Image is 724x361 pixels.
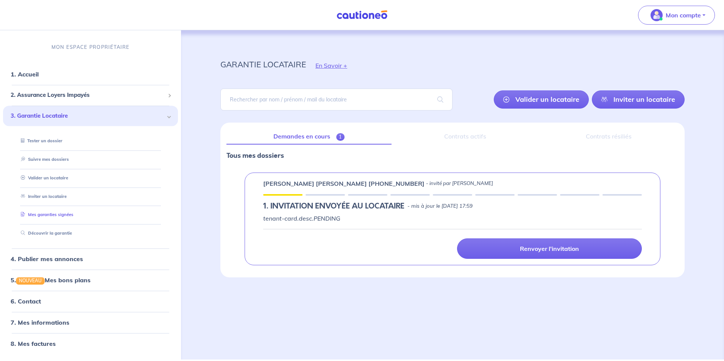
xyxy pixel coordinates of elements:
[18,175,68,180] a: Valider un locataire
[3,251,178,266] div: 4. Publier mes annonces
[306,54,357,76] button: En Savoir +
[263,179,424,188] p: [PERSON_NAME] [PERSON_NAME] [PHONE_NUMBER]
[226,151,679,160] p: Tous mes dossiers
[18,212,73,218] a: Mes garanties signées
[12,190,169,203] div: Inviter un locataire
[457,238,642,259] a: Renvoyer l'invitation
[18,138,62,144] a: Tester un dossier
[226,129,392,145] a: Demandes en cours1
[18,194,67,199] a: Inviter un locataire
[428,89,452,110] span: search
[520,245,579,252] p: Renvoyer l'invitation
[12,209,169,221] div: Mes garanties signées
[3,272,178,288] div: 5.NOUVEAUMes bons plans
[263,214,642,223] p: tenant-card.desc.PENDING
[592,90,685,109] a: Inviter un locataire
[11,255,83,263] a: 4. Publier mes annonces
[638,6,715,25] button: illu_account_valid_menu.svgMon compte
[12,153,169,166] div: Suivre mes dossiers
[651,9,663,21] img: illu_account_valid_menu.svg
[18,157,69,162] a: Suivre mes dossiers
[11,91,165,100] span: 2. Assurance Loyers Impayés
[3,315,178,330] div: 7. Mes informations
[51,44,130,51] p: MON ESPACE PROPRIÉTAIRE
[220,89,452,110] input: Rechercher par nom / prénom / mail du locataire
[426,180,493,187] p: - invité par [PERSON_NAME]
[407,202,473,210] p: - mis à jour le [DATE] 17:59
[18,231,72,236] a: Découvrir la garantie
[12,135,169,148] div: Tester un dossier
[11,112,165,120] span: 3. Garantie Locataire
[220,58,306,71] p: garantie locataire
[11,340,56,348] a: 8. Mes factures
[3,106,178,126] div: 3. Garantie Locataire
[11,276,90,284] a: 5.NOUVEAUMes bons plans
[666,11,701,20] p: Mon compte
[11,298,41,305] a: 6. Contact
[3,88,178,103] div: 2. Assurance Loyers Impayés
[263,202,404,211] h5: 1.︎ INVITATION ENVOYÉE AU LOCATAIRE
[12,172,169,184] div: Valider un locataire
[3,294,178,309] div: 6. Contact
[263,202,642,211] div: state: PENDING, Context: IN-LANDLORD
[11,319,69,327] a: 7. Mes informations
[336,133,345,141] span: 1
[3,67,178,82] div: 1. Accueil
[3,336,178,352] div: 8. Mes factures
[12,227,169,240] div: Découvrir la garantie
[494,90,589,109] a: Valider un locataire
[334,10,390,20] img: Cautioneo
[11,71,39,78] a: 1. Accueil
